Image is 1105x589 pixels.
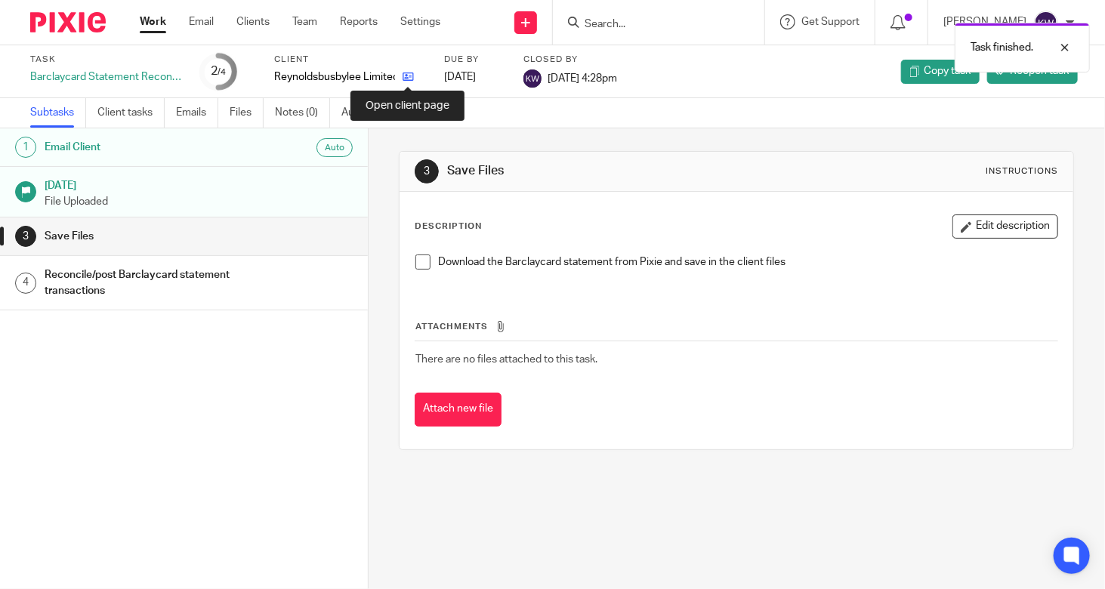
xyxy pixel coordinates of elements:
[30,12,106,32] img: Pixie
[444,54,505,66] label: Due by
[15,273,36,294] div: 4
[986,165,1058,177] div: Instructions
[438,254,1057,270] p: Download the Barclaycard statement from Pixie and save in the client files
[400,14,440,29] a: Settings
[45,225,250,248] h1: Save Files
[971,40,1033,55] p: Task finished.
[274,69,395,85] p: Reynoldsbusbylee Limited
[30,54,181,66] label: Task
[45,136,250,159] h1: Email Client
[140,14,166,29] a: Work
[15,137,36,158] div: 1
[415,220,482,233] p: Description
[523,54,617,66] label: Closed by
[415,322,488,331] span: Attachments
[1034,11,1058,35] img: svg%3E
[45,264,250,302] h1: Reconcile/post Barclaycard statement transactions
[211,63,226,80] div: 2
[341,98,400,128] a: Audit logs
[15,226,36,247] div: 3
[444,69,505,85] div: [DATE]
[415,159,439,183] div: 3
[292,14,317,29] a: Team
[415,354,597,365] span: There are no files attached to this task.
[45,174,353,193] h1: [DATE]
[189,14,214,29] a: Email
[447,163,769,179] h1: Save Files
[176,98,218,128] a: Emails
[316,138,353,157] div: Auto
[952,214,1058,239] button: Edit description
[230,98,264,128] a: Files
[30,69,181,85] div: Barclaycard Statement Reconciliation
[97,98,165,128] a: Client tasks
[30,98,86,128] a: Subtasks
[415,393,502,427] button: Attach new file
[523,69,542,88] img: svg%3E
[45,194,353,209] p: File Uploaded
[275,98,330,128] a: Notes (0)
[274,54,425,66] label: Client
[548,72,617,83] span: [DATE] 4:28pm
[236,14,270,29] a: Clients
[218,68,226,76] small: /4
[340,14,378,29] a: Reports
